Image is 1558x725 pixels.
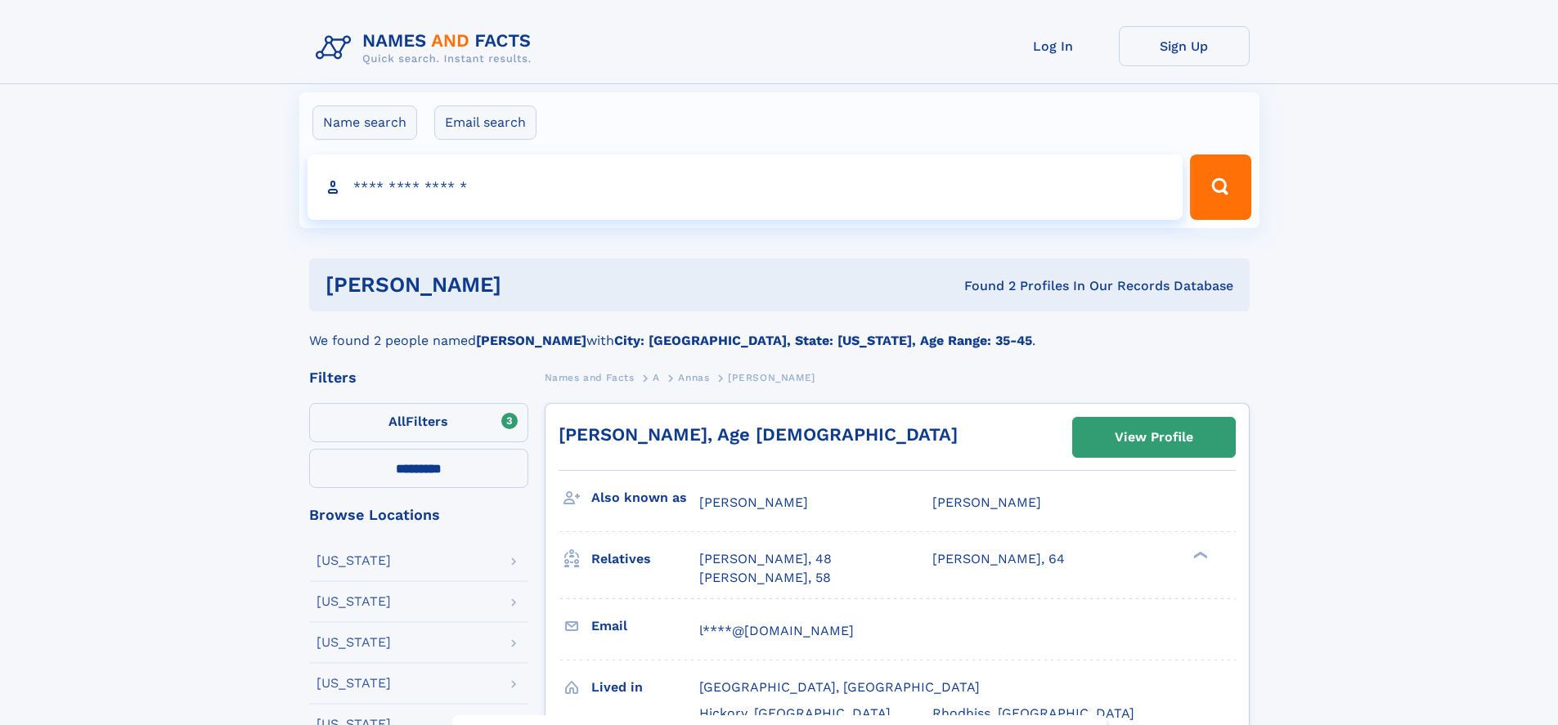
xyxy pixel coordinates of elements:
[317,636,391,649] div: [US_STATE]
[699,550,832,568] a: [PERSON_NAME], 48
[728,372,815,383] span: [PERSON_NAME]
[1119,26,1250,66] a: Sign Up
[1190,154,1250,220] button: Search Button
[476,333,586,348] b: [PERSON_NAME]
[317,595,391,608] div: [US_STATE]
[932,705,1134,721] span: Rhodhiss, [GEOGRAPHIC_DATA]
[988,26,1119,66] a: Log In
[678,372,709,383] span: Annas
[545,367,635,387] a: Names and Facts
[591,612,699,640] h3: Email
[653,372,660,383] span: A
[591,484,699,512] h3: Also known as
[388,414,406,429] span: All
[699,569,831,587] a: [PERSON_NAME], 58
[309,26,545,70] img: Logo Names and Facts
[309,311,1250,351] div: We found 2 people named with .
[309,508,528,522] div: Browse Locations
[699,679,980,695] span: [GEOGRAPHIC_DATA], [GEOGRAPHIC_DATA]
[678,367,709,387] a: Annas
[559,424,958,445] a: [PERSON_NAME], Age [DEMOGRAPHIC_DATA]
[312,105,417,140] label: Name search
[1189,550,1209,561] div: ❯
[591,674,699,701] h3: Lived in
[733,277,1233,295] div: Found 2 Profiles In Our Records Database
[308,154,1183,220] input: search input
[309,403,528,442] label: Filters
[653,367,660,387] a: A
[1073,418,1235,457] a: View Profile
[317,677,391,690] div: [US_STATE]
[614,333,1032,348] b: City: [GEOGRAPHIC_DATA], State: [US_STATE], Age Range: 35-45
[434,105,537,140] label: Email search
[326,275,733,295] h1: [PERSON_NAME]
[699,705,891,721] span: Hickory, [GEOGRAPHIC_DATA]
[932,550,1065,568] a: [PERSON_NAME], 64
[1115,418,1193,456] div: View Profile
[699,495,808,510] span: [PERSON_NAME]
[932,495,1041,510] span: [PERSON_NAME]
[309,370,528,385] div: Filters
[317,554,391,567] div: [US_STATE]
[591,545,699,573] h3: Relatives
